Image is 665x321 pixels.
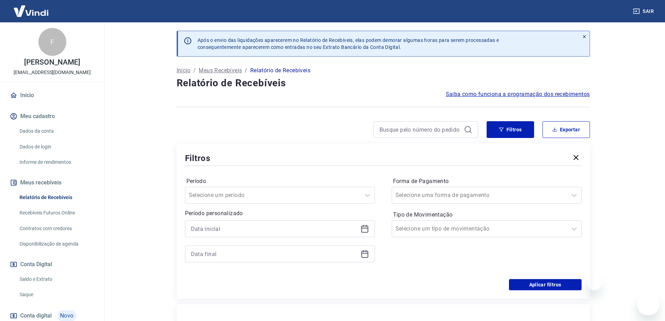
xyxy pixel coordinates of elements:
p: [PERSON_NAME] [24,59,80,66]
button: Exportar [542,121,590,138]
a: Dados da conta [17,124,96,138]
a: Informe de rendimentos [17,155,96,169]
a: Disponibilização de agenda [17,237,96,251]
img: Vindi [8,0,54,22]
input: Data final [191,249,358,259]
label: Período [186,177,374,185]
h5: Filtros [185,153,211,164]
p: / [193,66,196,75]
iframe: Fechar mensagem [587,276,601,290]
div: F [38,28,66,56]
button: Meu cadastro [8,109,96,124]
label: Tipo de Movimentação [393,211,580,219]
input: Data inicial [191,224,358,234]
a: Recebíveis Futuros Online [17,206,96,220]
button: Aplicar filtros [509,279,582,290]
p: [EMAIL_ADDRESS][DOMAIN_NAME] [14,69,91,76]
a: Relatório de Recebíveis [17,190,96,205]
button: Meus recebíveis [8,175,96,190]
a: Saque [17,287,96,302]
button: Sair [631,5,657,18]
button: Filtros [487,121,534,138]
a: Início [177,66,191,75]
span: Conta digital [20,311,52,321]
p: Relatório de Recebíveis [250,66,310,75]
button: Conta Digital [8,257,96,272]
input: Busque pelo número do pedido [379,124,461,135]
p: Após o envio das liquidações aparecerem no Relatório de Recebíveis, elas podem demorar algumas ho... [198,37,499,51]
p: / [245,66,247,75]
a: Contratos com credores [17,221,96,236]
label: Forma de Pagamento [393,177,580,185]
h4: Relatório de Recebíveis [177,76,590,90]
a: Saldo e Extrato [17,272,96,286]
a: Meus Recebíveis [199,66,242,75]
iframe: Botão para abrir a janela de mensagens [637,293,659,315]
a: Dados de login [17,140,96,154]
p: Período personalizado [185,209,375,218]
a: Início [8,88,96,103]
a: Saiba como funciona a programação dos recebimentos [446,90,590,99]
